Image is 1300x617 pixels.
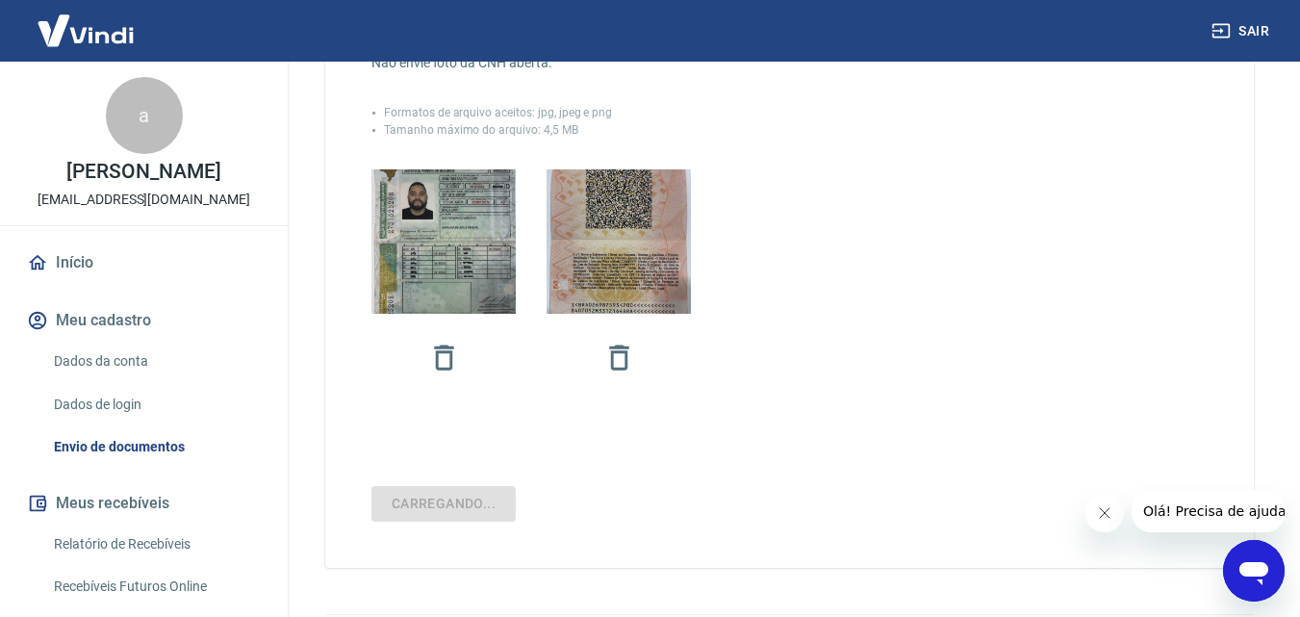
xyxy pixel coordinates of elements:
[1132,490,1285,532] iframe: Mensagem da empresa
[46,385,265,424] a: Dados de login
[1085,494,1124,532] iframe: Fechar mensagem
[384,104,612,121] p: Formatos de arquivo aceitos: jpg, jpeg e png
[23,299,265,342] button: Meu cadastro
[46,342,265,381] a: Dados da conta
[46,525,265,564] a: Relatório de Recebíveis
[547,145,691,338] img: Imagem anexada
[46,427,265,467] a: Envio de documentos
[23,482,265,525] button: Meus recebíveis
[1223,540,1285,602] iframe: Botão para abrir a janela de mensagens
[46,567,265,606] a: Recebíveis Futuros Online
[12,13,162,29] span: Olá! Precisa de ajuda?
[23,242,265,284] a: Início
[66,162,220,182] p: [PERSON_NAME]
[23,1,148,60] img: Vindi
[384,121,578,139] p: Tamanho máximo do arquivo: 4,5 MB
[106,77,183,154] div: a
[1208,13,1277,49] button: Sair
[371,140,516,344] img: Imagem anexada
[38,190,250,210] p: [EMAIL_ADDRESS][DOMAIN_NAME]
